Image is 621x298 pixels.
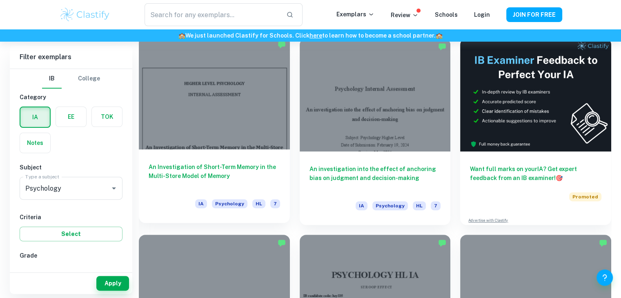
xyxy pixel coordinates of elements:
span: 🏫 [436,32,443,39]
a: An investigation into the effect of anchoring bias on judgment and decision-makingIAPsychologyHL7 [300,38,451,225]
h6: Filter exemplars [10,46,132,69]
h6: Subject [20,163,122,172]
span: IA [356,201,367,210]
button: IB [42,69,62,89]
button: Open [108,182,120,194]
p: Review [391,11,418,20]
div: Filter type choice [42,69,100,89]
button: EE [56,107,86,127]
button: Apply [96,276,129,291]
span: Promoted [569,192,601,201]
span: 6 [65,268,69,277]
h6: An Investigation of Short-Term Memory in the Multi-Store Model of Memory [149,162,280,189]
span: IA [195,199,207,208]
a: Schools [435,11,458,18]
h6: Category [20,93,122,102]
h6: An investigation into the effect of anchoring bias on judgment and decision-making [309,165,441,191]
img: Marked [599,239,607,247]
img: Thumbnail [460,38,611,151]
a: Want full marks on yourIA? Get expert feedback from an IB examiner!PromotedAdvertise with Clastify [460,38,611,225]
span: HL [252,199,265,208]
img: Marked [438,42,446,51]
p: Exemplars [336,10,374,19]
button: TOK [92,107,122,127]
span: Psychology [212,199,247,208]
a: here [309,32,322,39]
h6: Criteria [20,213,122,222]
a: Login [474,11,490,18]
span: HL [413,201,426,210]
button: College [78,69,100,89]
img: Clastify logo [59,7,111,23]
button: JOIN FOR FREE [506,7,562,22]
a: Advertise with Clastify [468,218,508,223]
span: 7 [270,199,280,208]
button: Help and Feedback [597,269,613,286]
input: Search for any exemplars... [145,3,279,26]
span: 🎯 [556,175,563,181]
span: 🏫 [178,32,185,39]
h6: We just launched Clastify for Schools. Click to learn how to become a school partner. [2,31,619,40]
label: Type a subject [25,173,59,180]
button: Notes [20,133,50,153]
img: Marked [278,239,286,247]
img: Marked [438,239,446,247]
span: Psychology [372,201,408,210]
span: 5 [90,268,93,277]
span: 7 [431,201,441,210]
h6: Want full marks on your IA ? Get expert feedback from an IB examiner! [470,165,601,182]
span: 7 [40,268,44,277]
button: Select [20,227,122,241]
h6: Grade [20,251,122,260]
a: An Investigation of Short-Term Memory in the Multi-Store Model of MemoryIAPsychologyHL7 [139,38,290,225]
button: IA [20,107,50,127]
img: Marked [278,40,286,49]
